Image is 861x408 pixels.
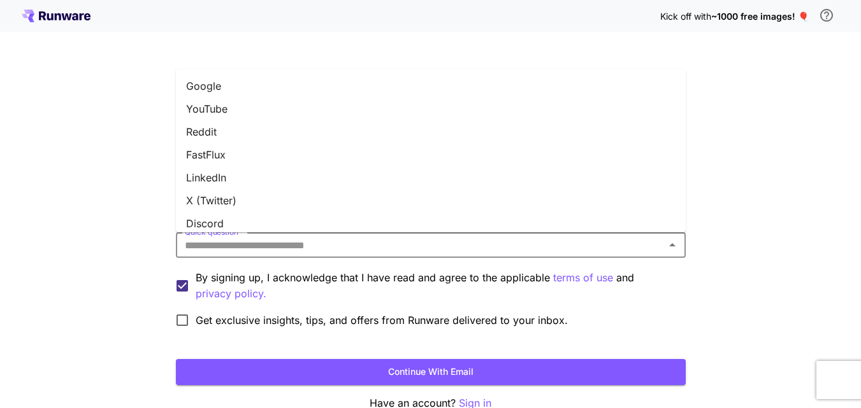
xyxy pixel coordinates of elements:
li: YouTube [176,97,686,120]
button: Continue with email [176,359,686,385]
span: ~1000 free images! 🎈 [711,11,809,22]
li: Discord [176,212,686,235]
li: FastFlux [176,143,686,166]
li: Google [176,74,686,97]
p: By signing up, I acknowledge that I have read and agree to the applicable and [196,270,676,302]
li: LinkedIn [176,166,686,189]
button: In order to qualify for free credit, you need to sign up with a business email address and click ... [814,3,839,28]
span: Get exclusive insights, tips, and offers from Runware delivered to your inbox. [196,313,568,328]
p: privacy policy. [196,286,266,302]
button: By signing up, I acknowledge that I have read and agree to the applicable and privacy policy. [553,270,613,286]
p: terms of use [553,270,613,286]
li: X (Twitter) [176,189,686,212]
button: Close [663,236,681,254]
button: By signing up, I acknowledge that I have read and agree to the applicable terms of use and [196,286,266,302]
li: Reddit [176,120,686,143]
span: Kick off with [660,11,711,22]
